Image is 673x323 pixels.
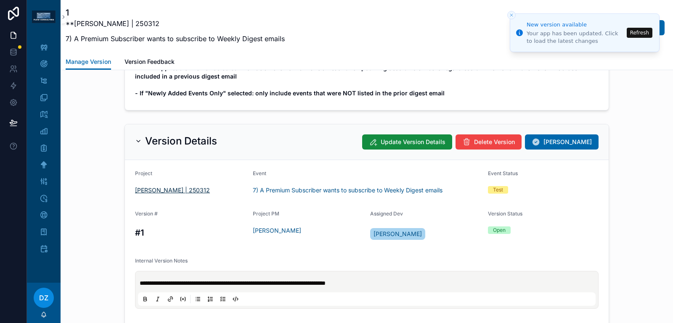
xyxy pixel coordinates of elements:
a: [PERSON_NAME] | 250312 [135,186,210,194]
span: Internal Version Notes [135,257,188,264]
span: Version Feedback [125,58,175,66]
span: Event Status [488,170,518,176]
button: [PERSON_NAME] [525,134,599,150]
span: Project [135,170,152,176]
span: [PERSON_NAME] [374,230,422,238]
span: [PERSON_NAME] [543,138,592,146]
div: Test [493,186,503,194]
button: Update Version Details [362,134,452,150]
span: Manage Version [66,58,111,66]
span: Assigned Dev [370,210,403,217]
span: DZ [39,293,48,303]
div: scrollable content [27,34,61,267]
button: Delete Version [456,134,522,150]
span: Update Version Details [381,138,445,146]
p: 7) A Premium Subscriber wants to subscribe to Weekly Digest emails [66,34,285,44]
div: Open [493,226,506,234]
span: Version # [135,210,158,217]
p: **[PERSON_NAME] | 250312 [66,18,285,29]
h2: Version Details [145,134,217,148]
span: Version Status [488,210,522,217]
a: [PERSON_NAME] [370,228,425,240]
span: Project PM [253,210,279,217]
img: App logo [32,11,56,23]
div: Your app has been updated. Click to load the latest changes [527,30,624,45]
a: Manage Version [66,54,111,70]
button: Close toast [507,11,516,19]
div: New version available [527,21,624,29]
h3: #1 [135,226,246,239]
a: Version Feedback [125,54,175,71]
span: Event [253,170,266,176]
a: 7) A Premium Subscriber wants to subscribe to Weekly Digest emails [253,186,442,194]
a: [PERSON_NAME] [253,226,301,235]
button: Refresh [627,28,652,38]
h1: 1 [66,7,285,18]
span: Delete Version [474,138,515,146]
